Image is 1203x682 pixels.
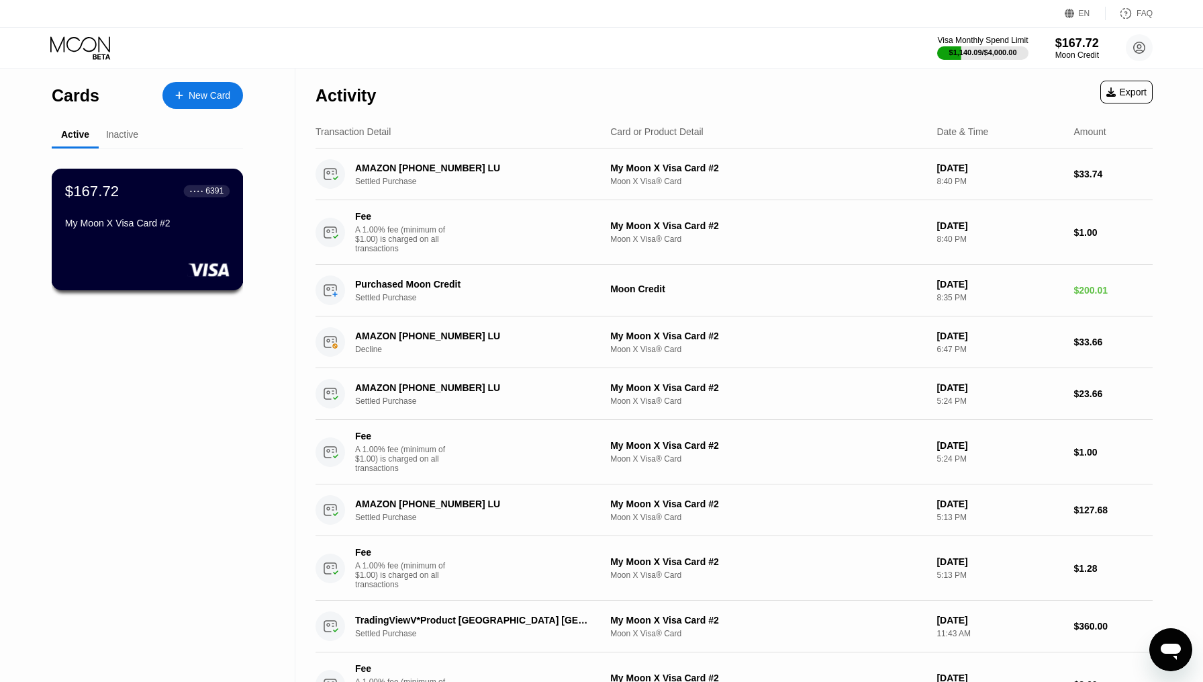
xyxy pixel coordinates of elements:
div: Moon X Visa® Card [610,570,926,580]
div: My Moon X Visa Card #2 [610,499,926,509]
div: Moon X Visa® Card [610,396,926,406]
div: Inactive [106,129,138,140]
div: Settled Purchase [355,177,611,186]
div: 6:47 PM [936,345,1063,354]
div: AMAZON [PHONE_NUMBER] LUSettled PurchaseMy Moon X Visa Card #2Moon X Visa® Card[DATE]8:40 PM$33.74 [316,148,1153,200]
div: EN [1079,9,1090,18]
div: $200.01 [1073,285,1153,296]
div: Fee [355,663,449,674]
div: Visa Monthly Spend Limit$1,140.09/$4,000.00 [937,36,1028,60]
div: FeeA 1.00% fee (minimum of $1.00) is charged on all transactionsMy Moon X Visa Card #2Moon X Visa... [316,420,1153,484]
div: $167.72 [65,182,119,200]
div: [DATE] [936,440,1063,451]
div: AMAZON [PHONE_NUMBER] LUSettled PurchaseMy Moon X Visa Card #2Moon X Visa® Card[DATE]5:13 PM$127.68 [316,484,1153,536]
div: [DATE] [936,331,1063,341]
div: My Moon X Visa Card #2 [610,556,926,567]
div: [DATE] [936,163,1063,173]
div: $23.66 [1073,388,1153,399]
div: $360.00 [1073,621,1153,632]
div: $33.66 [1073,337,1153,347]
div: [DATE] [936,382,1063,393]
div: My Moon X Visa Card #2 [610,440,926,451]
div: Settled Purchase [355,513,611,522]
div: Transaction Detail [316,126,391,137]
div: Export [1100,81,1153,103]
div: [DATE] [936,499,1063,509]
iframe: Button to launch messaging window [1149,628,1192,671]
div: Visa Monthly Spend Limit [937,36,1028,45]
div: FeeA 1.00% fee (minimum of $1.00) is charged on all transactionsMy Moon X Visa Card #2Moon X Visa... [316,200,1153,265]
div: Moon Credit [1055,50,1099,60]
div: Cards [52,86,99,105]
div: 5:24 PM [936,396,1063,406]
div: EN [1065,7,1106,20]
div: FAQ [1137,9,1153,18]
div: 11:43 AM [936,629,1063,638]
div: [DATE] [936,220,1063,231]
div: Activity [316,86,376,105]
div: My Moon X Visa Card #2 [610,331,926,341]
div: Fee [355,547,449,558]
div: My Moon X Visa Card #2 [610,220,926,231]
div: Settled Purchase [355,293,611,302]
div: Export [1106,87,1147,97]
div: Fee [355,431,449,441]
div: 8:35 PM [936,293,1063,302]
div: AMAZON [PHONE_NUMBER] LU [355,499,593,509]
div: TradingViewV*Product [GEOGRAPHIC_DATA] [GEOGRAPHIC_DATA]Settled PurchaseMy Moon X Visa Card #2Moo... [316,601,1153,652]
div: TradingViewV*Product [GEOGRAPHIC_DATA] [GEOGRAPHIC_DATA] [355,615,593,626]
div: My Moon X Visa Card #2 [610,382,926,393]
div: Settled Purchase [355,396,611,406]
div: Moon X Visa® Card [610,235,926,244]
div: 5:13 PM [936,570,1063,580]
div: [DATE] [936,615,1063,626]
div: AMAZON [PHONE_NUMBER] LUSettled PurchaseMy Moon X Visa Card #2Moon X Visa® Card[DATE]5:24 PM$23.66 [316,368,1153,420]
div: $127.68 [1073,505,1153,515]
div: AMAZON [PHONE_NUMBER] LU [355,382,593,393]
div: AMAZON [PHONE_NUMBER] LUDeclineMy Moon X Visa Card #2Moon X Visa® Card[DATE]6:47 PM$33.66 [316,316,1153,368]
div: $33.74 [1073,169,1153,179]
div: $1.28 [1073,563,1153,574]
div: Amount [1073,126,1106,137]
div: Active [61,129,89,140]
div: My Moon X Visa Card #2 [610,163,926,173]
div: Decline [355,345,611,354]
div: 5:13 PM [936,513,1063,522]
div: Moon X Visa® Card [610,177,926,186]
div: Settled Purchase [355,629,611,638]
div: 5:24 PM [936,454,1063,464]
div: Moon X Visa® Card [610,629,926,638]
div: Card or Product Detail [610,126,704,137]
div: A 1.00% fee (minimum of $1.00) is charged on all transactions [355,445,456,473]
div: $1.00 [1073,227,1153,238]
div: $1,140.09 / $4,000.00 [949,48,1017,56]
div: A 1.00% fee (minimum of $1.00) is charged on all transactions [355,225,456,253]
div: My Moon X Visa Card #2 [610,615,926,626]
div: Moon X Visa® Card [610,454,926,464]
div: New Card [189,90,230,101]
div: FAQ [1106,7,1153,20]
div: New Card [162,82,243,109]
div: A 1.00% fee (minimum of $1.00) is charged on all transactions [355,561,456,589]
div: 6391 [205,186,224,196]
div: [DATE] [936,279,1063,290]
div: AMAZON [PHONE_NUMBER] LU [355,331,593,341]
div: 8:40 PM [936,235,1063,244]
div: Moon Credit [610,284,926,294]
div: My Moon X Visa Card #2 [65,218,230,228]
div: Purchased Moon CreditSettled PurchaseMoon Credit[DATE]8:35 PM$200.01 [316,265,1153,316]
div: ● ● ● ● [190,189,203,193]
div: 8:40 PM [936,177,1063,186]
div: $167.72Moon Credit [1055,36,1099,60]
div: FeeA 1.00% fee (minimum of $1.00) is charged on all transactionsMy Moon X Visa Card #2Moon X Visa... [316,536,1153,601]
div: $167.72● ● ● ●6391My Moon X Visa Card #2 [52,169,242,290]
div: $1.00 [1073,447,1153,458]
div: Moon X Visa® Card [610,513,926,522]
div: Fee [355,211,449,222]
div: [DATE] [936,556,1063,567]
div: $167.72 [1055,36,1099,50]
div: Moon X Visa® Card [610,345,926,354]
div: Purchased Moon Credit [355,279,593,290]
